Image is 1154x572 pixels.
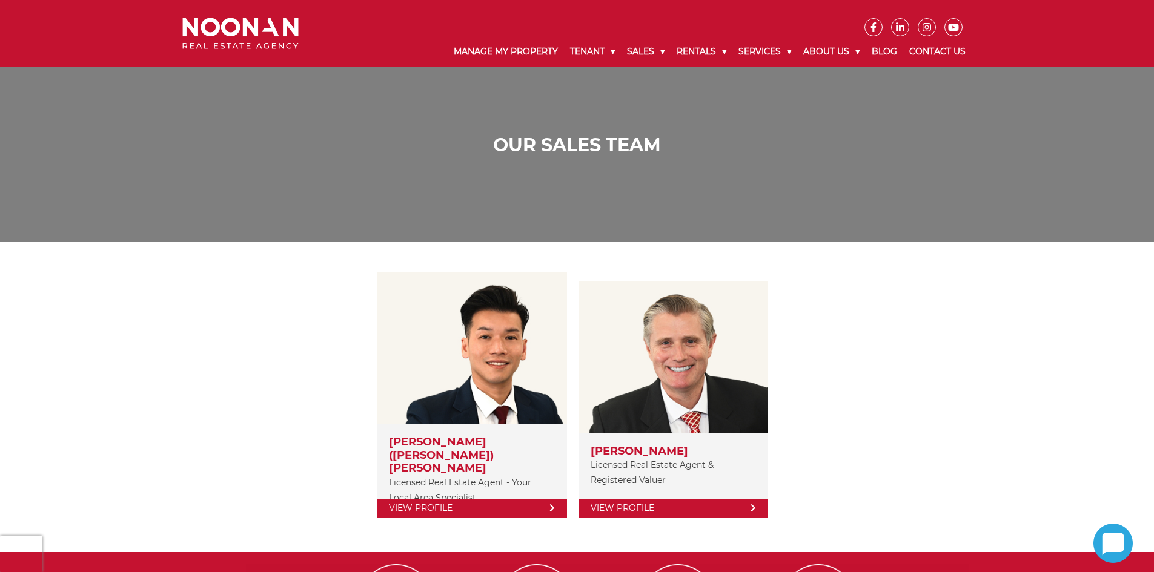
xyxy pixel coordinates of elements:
[732,36,797,67] a: Services
[797,36,866,67] a: About Us
[564,36,621,67] a: Tenant
[591,458,756,488] p: Licensed Real Estate Agent & Registered Valuer
[389,475,554,505] p: Licensed Real Estate Agent - Your Local Area Specialist
[621,36,671,67] a: Sales
[448,36,564,67] a: Manage My Property
[377,499,566,518] a: View Profile
[903,36,972,67] a: Contact Us
[579,499,768,518] a: View Profile
[671,36,732,67] a: Rentals
[185,134,969,156] h1: Our Sales Team
[182,18,299,50] img: Noonan Real Estate Agency
[866,36,903,67] a: Blog
[591,445,756,458] h3: [PERSON_NAME]
[389,436,554,475] h3: [PERSON_NAME] ([PERSON_NAME]) [PERSON_NAME]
